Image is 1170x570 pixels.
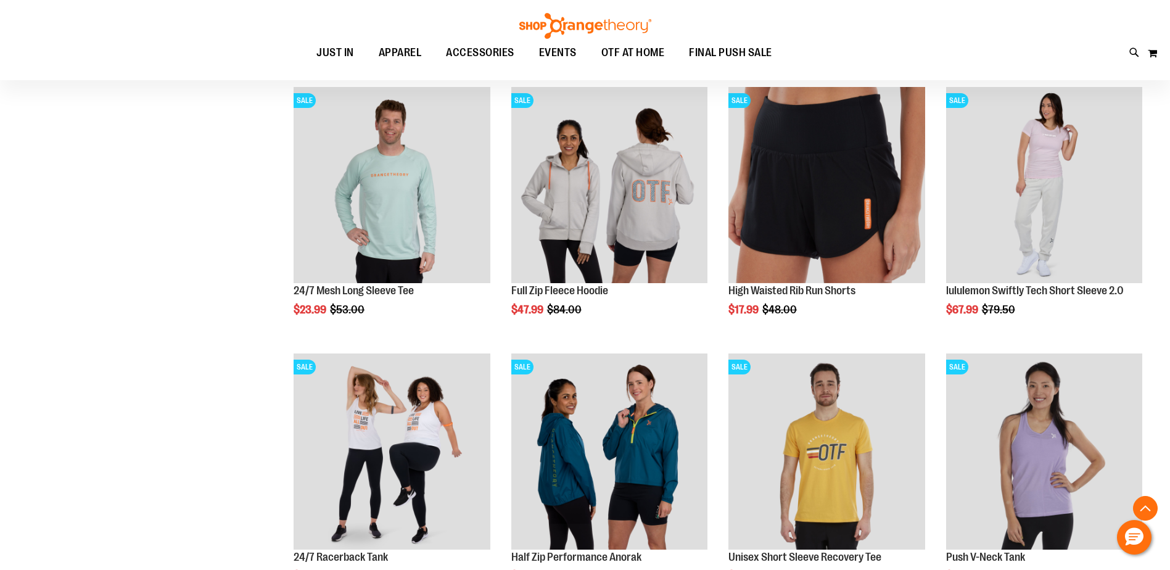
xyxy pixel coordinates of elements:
div: product [287,81,496,347]
a: Product image for Push V-Neck TankSALE [946,353,1142,551]
span: OTF AT HOME [601,39,665,67]
span: FINAL PUSH SALE [689,39,772,67]
span: SALE [946,93,968,108]
span: APPAREL [379,39,422,67]
button: Back To Top [1133,496,1158,521]
a: High Waisted Rib Run Shorts [728,284,855,297]
img: Product image for Unisex Short Sleeve Recovery Tee [728,353,925,550]
div: product [505,81,714,347]
span: $48.00 [762,304,799,316]
img: High Waisted Rib Run Shorts [728,87,925,283]
a: Half Zip Performance Anorak [511,551,641,563]
span: $23.99 [294,304,328,316]
a: High Waisted Rib Run ShortsSALE [728,87,925,285]
a: APPAREL [366,39,434,67]
span: SALE [728,360,751,374]
a: Half Zip Performance AnorakSALE [511,353,707,551]
a: Full Zip Fleece Hoodie [511,284,608,297]
img: Shop Orangetheory [517,13,653,39]
a: 24/7 Racerback Tank [294,551,388,563]
span: SALE [946,360,968,374]
span: SALE [728,93,751,108]
img: lululemon Swiftly Tech Short Sleeve 2.0 [946,87,1142,283]
span: $79.50 [982,304,1017,316]
a: Product image for Unisex Short Sleeve Recovery TeeSALE [728,353,925,551]
span: ACCESSORIES [446,39,514,67]
span: $53.00 [330,304,366,316]
span: SALE [511,93,534,108]
button: Hello, have a question? Let’s chat. [1117,520,1151,555]
div: product [940,81,1148,347]
img: Main Image of 1457091 [511,87,707,283]
img: Product image for Push V-Neck Tank [946,353,1142,550]
a: Main Image of 1457091SALE [511,87,707,285]
a: lululemon Swiftly Tech Short Sleeve 2.0 [946,284,1124,297]
span: EVENTS [539,39,577,67]
div: product [722,81,931,347]
img: Main Image of 1457095 [294,87,490,283]
span: SALE [511,360,534,374]
img: Half Zip Performance Anorak [511,353,707,550]
a: JUST IN [304,39,366,67]
a: Unisex Short Sleeve Recovery Tee [728,551,881,563]
a: Main Image of 1457095SALE [294,87,490,285]
span: $47.99 [511,304,545,316]
a: 24/7 Mesh Long Sleeve Tee [294,284,414,297]
a: OTF AT HOME [589,39,677,67]
span: $84.00 [547,304,583,316]
span: $17.99 [728,304,760,316]
a: ACCESSORIES [434,39,527,67]
span: $67.99 [946,304,980,316]
a: EVENTS [527,39,589,67]
a: FINAL PUSH SALE [677,39,785,67]
span: SALE [294,360,316,374]
span: JUST IN [316,39,354,67]
span: SALE [294,93,316,108]
img: 24/7 Racerback Tank [294,353,490,550]
a: lululemon Swiftly Tech Short Sleeve 2.0SALE [946,87,1142,285]
a: 24/7 Racerback TankSALE [294,353,490,551]
a: Push V-Neck Tank [946,551,1025,563]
